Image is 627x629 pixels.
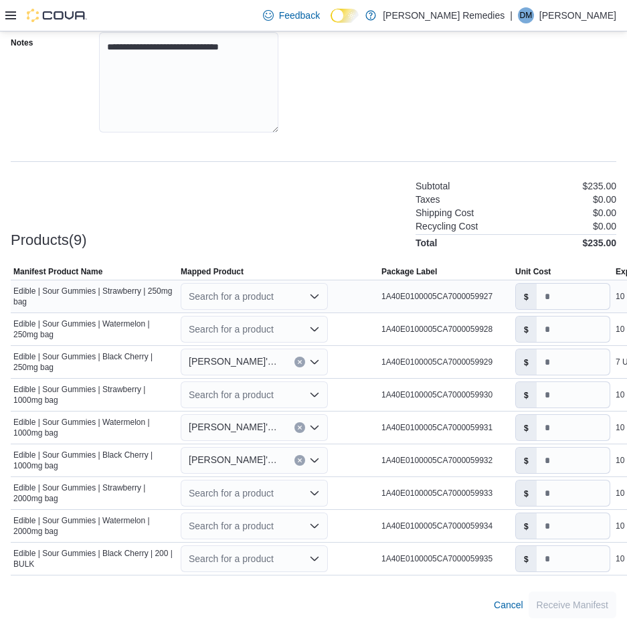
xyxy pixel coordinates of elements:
[309,422,320,433] button: Open list of options
[516,480,537,506] label: $
[516,349,537,375] label: $
[11,232,87,248] h3: Products(9)
[537,598,608,612] span: Receive Manifest
[520,7,533,23] span: DM
[13,286,175,307] span: Edible | Sour Gummies | Strawberry | 250mg bag
[189,452,281,468] span: [PERSON_NAME]'s Sour Gummies - Watermelon- 1000mg
[488,592,529,618] button: Cancel
[383,7,505,23] p: [PERSON_NAME] Remedies
[13,266,102,277] span: Manifest Product Name
[309,324,320,335] button: Open list of options
[309,553,320,564] button: Open list of options
[381,553,492,564] span: 1A40E0100005CA7000059935
[516,382,537,408] label: $
[294,422,305,433] button: Clear input
[381,389,492,400] span: 1A40E0100005CA7000059930
[331,9,359,23] input: Dark Mode
[582,181,616,191] p: $235.00
[494,598,523,612] span: Cancel
[258,2,325,29] a: Feedback
[593,221,616,232] p: $0.00
[13,417,175,438] span: Edible | Sour Gummies | Watermelon | 1000mg bag
[27,9,87,22] img: Cova
[189,353,281,369] span: [PERSON_NAME]'s Sour Gummies - 250MG- Black Cherry
[13,515,175,537] span: Edible | Sour Gummies | Watermelon | 2000mg bag
[416,221,478,232] h6: Recycling Cost
[309,291,320,302] button: Open list of options
[582,238,616,248] h4: $235.00
[13,384,175,406] span: Edible | Sour Gummies | Strawberry | 1000mg bag
[381,422,492,433] span: 1A40E0100005CA7000059931
[11,37,33,48] label: Notes
[309,389,320,400] button: Open list of options
[13,351,175,373] span: Edible | Sour Gummies | Black Cherry | 250mg bag
[416,207,474,218] h6: Shipping Cost
[516,415,537,440] label: $
[416,238,437,248] h4: Total
[416,181,450,191] h6: Subtotal
[516,513,537,539] label: $
[381,455,492,466] span: 1A40E0100005CA7000059932
[294,357,305,367] button: Clear input
[518,7,534,23] div: Damon Mouss
[510,7,513,23] p: |
[381,488,492,499] span: 1A40E0100005CA7000059933
[593,194,616,205] p: $0.00
[181,266,244,277] span: Mapped Product
[593,207,616,218] p: $0.00
[416,194,440,205] h6: Taxes
[381,266,437,277] span: Package Label
[309,488,320,499] button: Open list of options
[189,419,281,435] span: [PERSON_NAME]'s Sour Gummies - Watermelon- 1000mg
[515,266,551,277] span: Unit Cost
[13,319,175,340] span: Edible | Sour Gummies | Watermelon | 250mg bag
[13,450,175,471] span: Edible | Sour Gummies | Black Cherry | 1000mg bag
[309,357,320,367] button: Open list of options
[516,317,537,342] label: $
[516,284,537,309] label: $
[13,482,175,504] span: Edible | Sour Gummies | Strawberry | 2000mg bag
[381,357,492,367] span: 1A40E0100005CA7000059929
[294,455,305,466] button: Clear input
[539,7,616,23] p: [PERSON_NAME]
[381,324,492,335] span: 1A40E0100005CA7000059928
[13,548,175,569] span: Edible | Sour Gummies | Black Cherry | 200 | BULK
[309,455,320,466] button: Open list of options
[309,521,320,531] button: Open list of options
[516,448,537,473] label: $
[529,592,616,618] button: Receive Manifest
[381,521,492,531] span: 1A40E0100005CA7000059934
[279,9,320,22] span: Feedback
[516,546,537,571] label: $
[381,291,492,302] span: 1A40E0100005CA7000059927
